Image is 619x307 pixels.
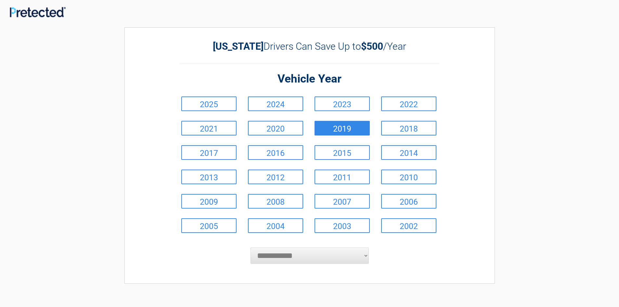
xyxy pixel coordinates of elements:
[181,96,237,111] a: 2025
[248,194,303,209] a: 2008
[248,96,303,111] a: 2024
[381,145,436,160] a: 2014
[181,145,237,160] a: 2017
[315,121,370,135] a: 2019
[315,194,370,209] a: 2007
[181,218,237,233] a: 2005
[315,96,370,111] a: 2023
[315,145,370,160] a: 2015
[213,41,264,52] b: [US_STATE]
[381,194,436,209] a: 2006
[248,170,303,184] a: 2012
[361,41,383,52] b: $500
[381,218,436,233] a: 2002
[315,218,370,233] a: 2003
[381,170,436,184] a: 2010
[315,170,370,184] a: 2011
[10,7,66,17] img: Main Logo
[248,218,303,233] a: 2004
[181,194,237,209] a: 2009
[181,170,237,184] a: 2013
[381,96,436,111] a: 2022
[248,121,303,135] a: 2020
[181,121,237,135] a: 2021
[381,121,436,135] a: 2018
[180,71,440,87] h2: Vehicle Year
[248,145,303,160] a: 2016
[180,41,440,52] h2: Drivers Can Save Up to /Year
